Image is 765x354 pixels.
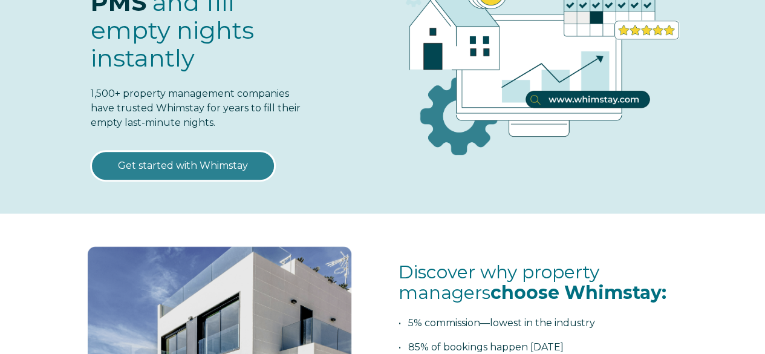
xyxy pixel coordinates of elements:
span: 1,500+ property management companies have trusted Whimstay for years to fill their empty last-min... [91,88,301,128]
span: choose Whimstay: [490,281,666,304]
span: • 5% commission—lowest in the industry [399,317,595,329]
span: Discover why property managers [399,261,666,304]
span: • 85% of bookings happen [DATE] [399,341,564,353]
a: Get started with Whimstay [91,151,275,181]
